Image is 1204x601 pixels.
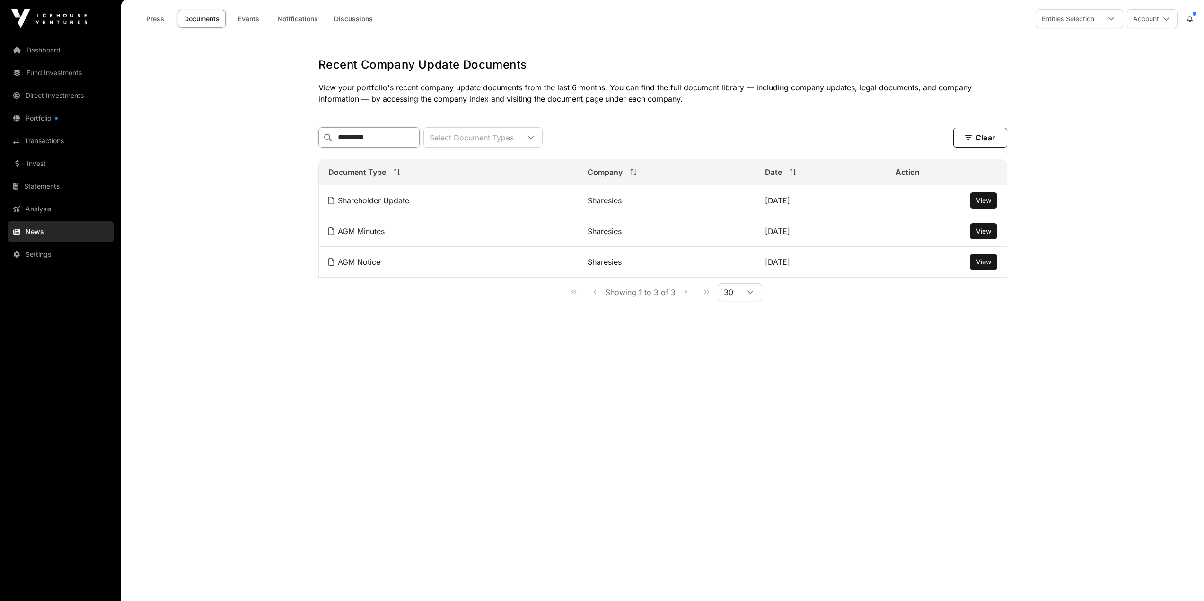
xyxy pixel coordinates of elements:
[1127,9,1178,28] button: Account
[271,10,324,28] a: Notifications
[328,10,379,28] a: Discussions
[588,226,622,236] a: Sharesies
[8,199,114,219] a: Analysis
[8,85,114,106] a: Direct Investments
[765,166,782,178] span: Date
[229,10,267,28] a: Events
[8,62,114,83] a: Fund Investments
[976,226,991,236] a: View
[756,247,886,278] td: [DATE]
[8,108,114,129] a: Portfolio
[318,82,1007,105] p: View your portfolio's recent company update documents from the last 6 months. You can find the fu...
[588,166,623,178] span: Company
[8,221,114,242] a: News
[424,128,519,147] div: Select Document Types
[970,254,997,270] button: View
[328,166,386,178] span: Document Type
[328,257,380,267] a: AGM Notice
[8,40,114,61] a: Dashboard
[136,10,174,28] a: Press
[606,287,676,297] span: Showing 1 to 3 of 3
[8,244,114,265] a: Settings
[328,226,385,236] a: AGM Minutes
[178,10,226,28] a: Documents
[1157,556,1204,601] iframe: Chat Widget
[976,227,991,235] span: View
[976,257,991,267] a: View
[953,128,1007,148] button: Clear
[1036,10,1100,28] div: Entities Selection
[756,216,886,247] td: [DATE]
[718,284,739,301] span: Rows per page
[328,196,409,205] a: Shareholder Update
[588,196,622,205] a: Sharesies
[588,257,622,267] a: Sharesies
[8,153,114,174] a: Invest
[976,196,991,204] span: View
[11,9,87,28] img: Icehouse Ventures Logo
[318,57,1007,72] h1: Recent Company Update Documents
[896,166,920,178] span: Action
[756,185,886,216] td: [DATE]
[8,176,114,197] a: Statements
[976,258,991,266] span: View
[976,196,991,205] a: View
[970,192,997,209] button: View
[970,223,997,239] button: View
[8,131,114,151] a: Transactions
